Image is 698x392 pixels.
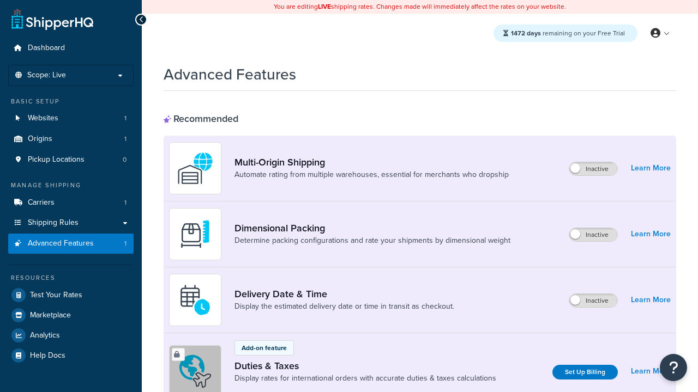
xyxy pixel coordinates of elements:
[569,228,617,241] label: Inactive
[123,155,127,164] span: 0
[8,273,134,283] div: Resources
[30,351,65,360] span: Help Docs
[30,311,71,320] span: Marketplace
[234,156,509,168] a: Multi-Origin Shipping
[8,193,134,213] li: Carriers
[631,226,671,242] a: Learn More
[234,235,510,246] a: Determine packing configurations and rate your shipments by dimensional weight
[8,326,134,345] a: Analytics
[8,108,134,128] li: Websites
[8,129,134,149] li: Origins
[318,2,331,11] b: LIVE
[28,155,85,164] span: Pickup Locations
[660,354,687,381] button: Open Resource Center
[552,365,618,379] a: Set Up Billing
[631,292,671,308] a: Learn More
[631,161,671,176] a: Learn More
[511,28,541,38] strong: 1472 days
[28,134,52,144] span: Origins
[8,38,134,58] a: Dashboard
[242,343,287,353] p: Add-on feature
[569,162,617,175] label: Inactive
[8,97,134,106] div: Basic Setup
[176,281,214,319] img: gfkeb5ejjkALwAAAABJRU5ErkJggg==
[176,215,214,253] img: DTVBYsAAAAAASUVORK5CYII=
[28,44,65,53] span: Dashboard
[511,28,625,38] span: remaining on your Free Trial
[8,213,134,233] a: Shipping Rules
[234,288,454,300] a: Delivery Date & Time
[8,285,134,305] a: Test Your Rates
[176,149,214,187] img: WatD5o0RtDAAAAAElFTkSuQmCC
[164,64,296,85] h1: Advanced Features
[27,71,66,80] span: Scope: Live
[28,114,58,123] span: Websites
[8,234,134,254] li: Advanced Features
[234,222,510,234] a: Dimensional Packing
[124,239,127,248] span: 1
[124,134,127,144] span: 1
[28,218,79,228] span: Shipping Rules
[8,150,134,170] a: Pickup Locations0
[234,360,496,372] a: Duties & Taxes
[8,234,134,254] a: Advanced Features1
[8,305,134,325] a: Marketplace
[234,373,496,384] a: Display rates for international orders with accurate duties & taxes calculations
[631,364,671,379] a: Learn More
[8,129,134,149] a: Origins1
[8,193,134,213] a: Carriers1
[234,301,454,312] a: Display the estimated delivery date or time in transit as checkout.
[8,150,134,170] li: Pickup Locations
[234,169,509,180] a: Automate rating from multiple warehouses, essential for merchants who dropship
[124,114,127,123] span: 1
[8,108,134,128] a: Websites1
[164,113,238,125] div: Recommended
[569,294,617,307] label: Inactive
[8,181,134,190] div: Manage Shipping
[28,198,55,207] span: Carriers
[28,239,94,248] span: Advanced Features
[8,346,134,365] a: Help Docs
[30,291,82,300] span: Test Your Rates
[124,198,127,207] span: 1
[30,331,60,340] span: Analytics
